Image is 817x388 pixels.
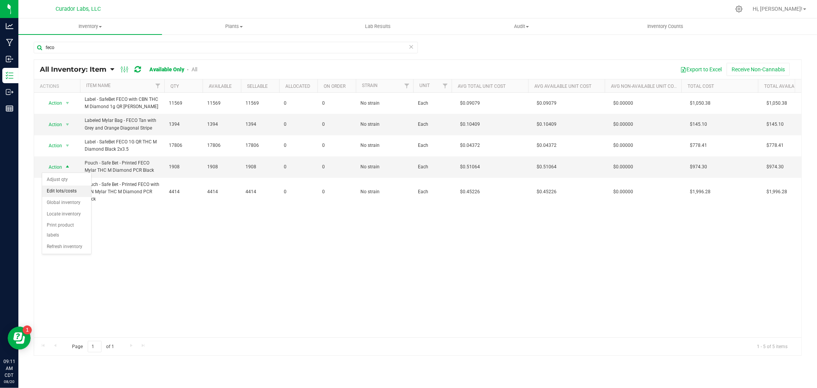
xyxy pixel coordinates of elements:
span: $0.00000 [609,186,637,197]
span: $0.10409 [456,119,484,130]
span: 1394 [169,121,198,128]
span: $0.09079 [456,98,484,109]
span: $1,050.38 [686,98,714,109]
span: Each [418,142,447,149]
a: Filter [439,79,452,92]
span: Label - SafeBet FECO with CBN THC M Diamond 1g QR [PERSON_NAME] [85,96,160,110]
span: 11569 [207,100,236,107]
span: $0.00000 [609,161,637,173]
button: Export to Excel [675,63,727,76]
span: Action [42,98,62,109]
a: Qty [170,84,179,89]
span: Page of 1 [65,341,121,353]
span: No strain [360,100,409,107]
p: 09:11 AM CDT [3,358,15,379]
span: $0.45226 [456,186,484,197]
input: 1 [88,341,102,353]
span: Plants [162,23,305,30]
span: $0.51064 [456,161,484,173]
span: $778.41 [686,140,711,151]
span: Labeled Mylar Bag - FECO Tan with Grey and Orange Diagonal Stripe [85,117,160,132]
input: Search Item Name, Retail Display Name, SKU, Part Number... [34,42,418,53]
span: Each [418,188,447,196]
span: 4414 [169,188,198,196]
div: Actions [40,84,77,89]
span: $1,996.28 [763,186,791,197]
span: Action [42,119,62,130]
a: Filter [152,79,164,92]
a: Lab Results [306,18,450,35]
span: $0.04372 [533,140,560,151]
span: 17806 [169,142,198,149]
span: 0 [322,121,351,128]
span: Inventory Counts [637,23,694,30]
span: 1908 [207,163,236,171]
a: All Inventory: Item [40,65,110,74]
a: Total Available Cost [764,84,815,89]
span: Lab Results [355,23,401,30]
span: $1,996.28 [686,186,714,197]
span: 0 [322,163,351,171]
span: Each [418,121,447,128]
span: $778.41 [763,140,788,151]
a: Audit [450,18,593,35]
a: Avg Non-Available Unit Cost [611,84,679,89]
span: 1908 [169,163,198,171]
span: Pouch - Safe Bet - Printed FECO Mylar THC M Diamond PCR Black [85,159,160,174]
span: 1394 [246,121,275,128]
span: 17806 [246,142,275,149]
a: Available [209,84,232,89]
a: Item Name [86,83,111,88]
span: All Inventory: Item [40,65,106,74]
span: 0 [322,142,351,149]
span: select [63,162,72,173]
span: $145.10 [763,119,788,130]
span: $0.00000 [609,98,637,109]
button: Receive Non-Cannabis [727,63,790,76]
span: $974.30 [686,161,711,173]
span: 0 [284,142,313,149]
a: On Order [324,84,345,89]
span: $145.10 [686,119,711,130]
span: 0 [284,163,313,171]
li: Adjust qty [42,174,91,186]
span: Inventory [18,23,162,30]
span: Action [42,162,62,173]
a: Plants [162,18,306,35]
span: 0 [284,188,313,196]
a: Filter [401,79,413,92]
inline-svg: Inventory [6,72,13,79]
span: No strain [360,188,409,196]
a: All [192,66,197,72]
span: select [63,98,72,109]
span: Label - SafeBet FECO 1G QR THC M Diamond Black 2x3.5 [85,138,160,153]
span: 11569 [169,100,198,107]
span: Hi, [PERSON_NAME]! [753,6,802,12]
li: Global inventory [42,197,91,209]
a: Available Only [149,66,184,72]
span: Curador Labs, LLC [56,6,101,12]
inline-svg: Analytics [6,22,13,30]
a: Avg Total Unit Cost [458,84,506,89]
iframe: Resource center unread badge [23,326,32,335]
inline-svg: Inbound [6,55,13,63]
span: $0.00000 [609,140,637,151]
inline-svg: Manufacturing [6,39,13,46]
a: Strain [362,83,378,88]
a: Inventory Counts [593,18,737,35]
p: 08/20 [3,379,15,385]
span: $0.51064 [533,161,560,173]
div: Manage settings [734,5,744,13]
span: $0.09079 [533,98,560,109]
span: Clear [409,42,414,52]
li: Locate inventory [42,209,91,220]
span: No strain [360,142,409,149]
span: $0.04372 [456,140,484,151]
span: Audit [450,23,593,30]
span: $0.10409 [533,119,560,130]
span: Pouch - Safe Bet - Printed FECO with CBN Mylar THC M Diamond PCR Black [85,181,160,203]
span: No strain [360,163,409,171]
span: $974.30 [763,161,788,173]
span: 0 [284,100,313,107]
a: Allocated [285,84,310,89]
